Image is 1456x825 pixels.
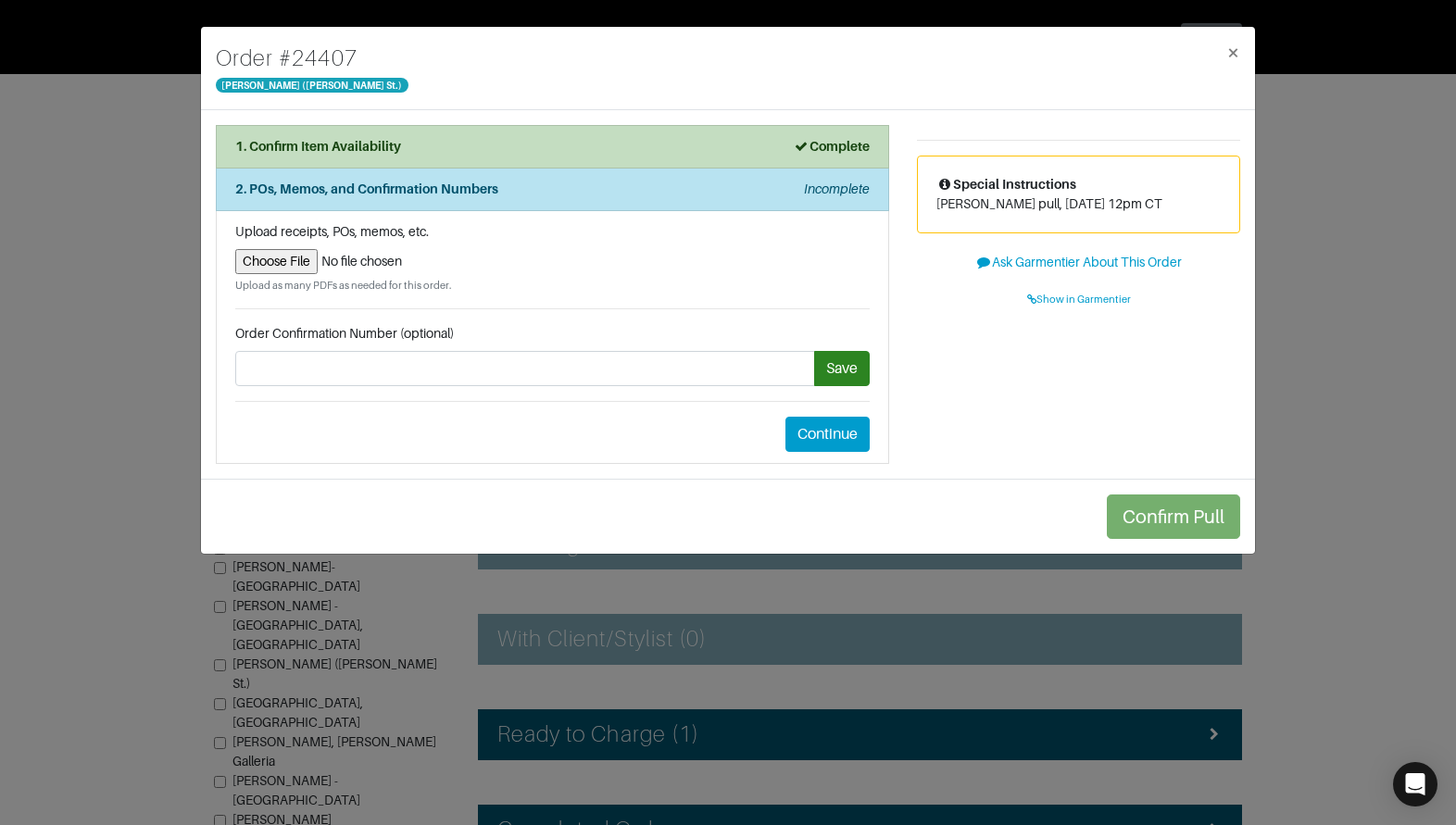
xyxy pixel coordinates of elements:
[216,42,408,75] h4: Order # 24407
[936,194,1221,214] p: [PERSON_NAME] pull, [DATE] 12pm CT
[1393,762,1437,806] div: Open Intercom Messenger
[1226,40,1240,65] span: ×
[1027,294,1131,305] span: Show in Garmentier
[235,222,429,242] label: Upload receipts, POs, memos, etc.
[1211,27,1255,79] button: Close
[235,278,870,294] small: Upload as many PDFs as needed for this order.
[917,248,1240,277] button: Ask Garmentier About This Order
[793,139,870,154] strong: Complete
[235,139,401,154] strong: 1. Confirm Item Availability
[235,181,498,196] strong: 2. POs, Memos, and Confirmation Numbers
[235,324,454,344] label: Order Confirmation Number (optional)
[804,181,870,196] em: Incomplete
[1107,494,1240,539] button: Confirm Pull
[216,78,408,93] span: [PERSON_NAME] ([PERSON_NAME] St.)
[936,177,1076,192] span: Special Instructions
[917,284,1240,313] a: Show in Garmentier
[785,417,870,452] button: Continue
[814,351,870,386] button: Save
